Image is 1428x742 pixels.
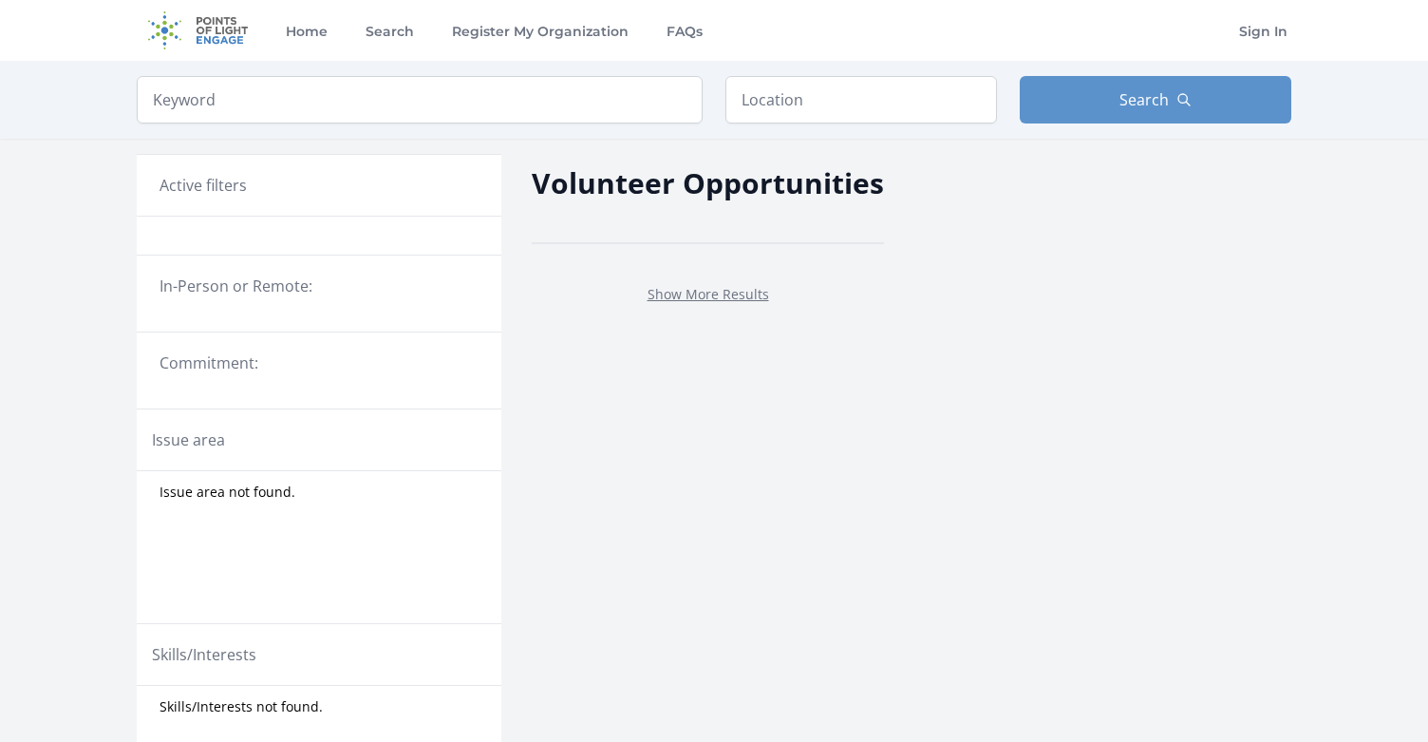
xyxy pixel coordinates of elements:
h3: Active filters [160,174,247,197]
input: Keyword [137,76,703,124]
span: Skills/Interests not found. [160,697,323,716]
legend: Commitment: [160,352,479,374]
legend: Skills/Interests [152,643,256,666]
input: Location [725,76,997,124]
span: Issue area not found. [160,483,295,502]
a: Show More Results [648,285,769,303]
legend: In-Person or Remote: [160,275,479,297]
legend: Issue area [152,428,225,451]
button: Search [1020,76,1291,124]
span: Search [1119,88,1169,111]
h2: Volunteer Opportunities [532,162,884,204]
